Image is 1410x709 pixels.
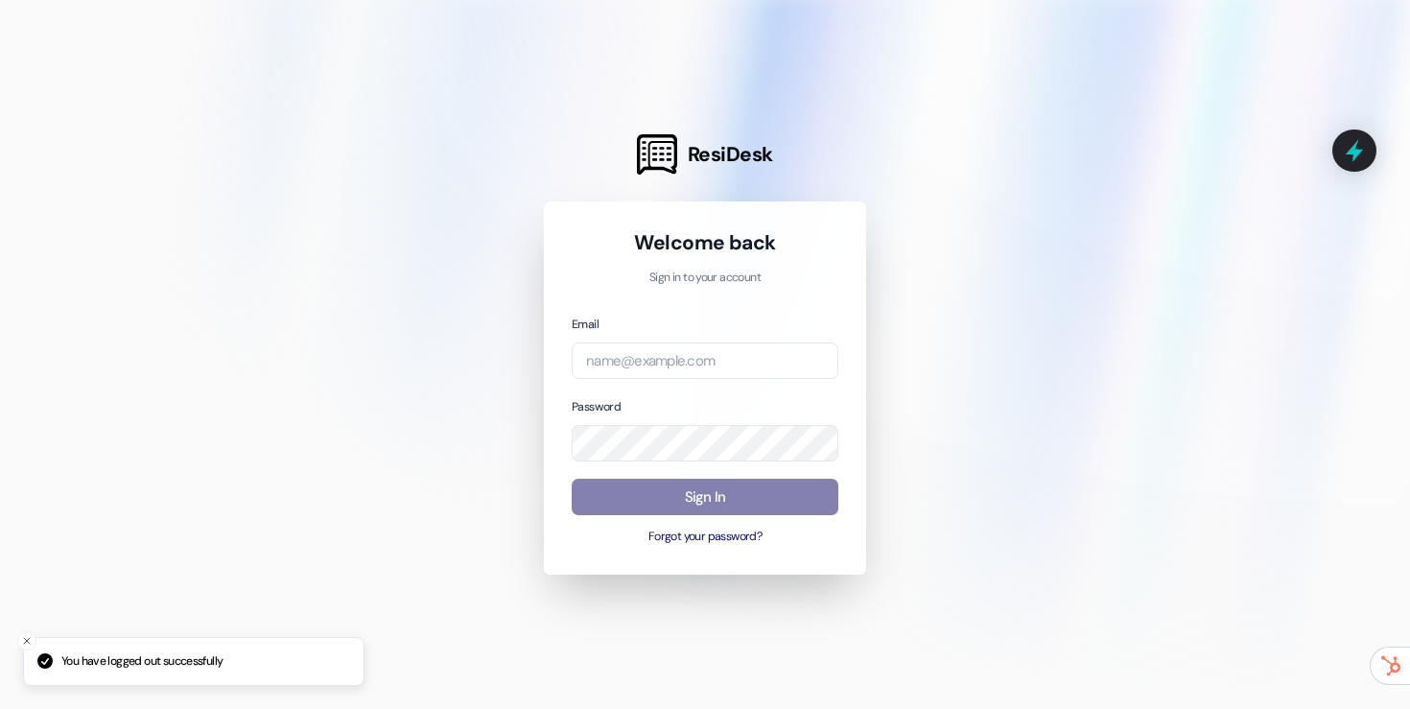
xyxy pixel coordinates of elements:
[572,399,621,414] label: Password
[61,653,223,671] p: You have logged out successfully
[572,229,838,256] h1: Welcome back
[572,479,838,516] button: Sign In
[17,631,36,650] button: Close toast
[572,529,838,546] button: Forgot your password?
[572,343,838,380] input: name@example.com
[572,317,599,332] label: Email
[572,270,838,287] p: Sign in to your account
[688,141,773,168] span: ResiDesk
[637,134,677,175] img: ResiDesk Logo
